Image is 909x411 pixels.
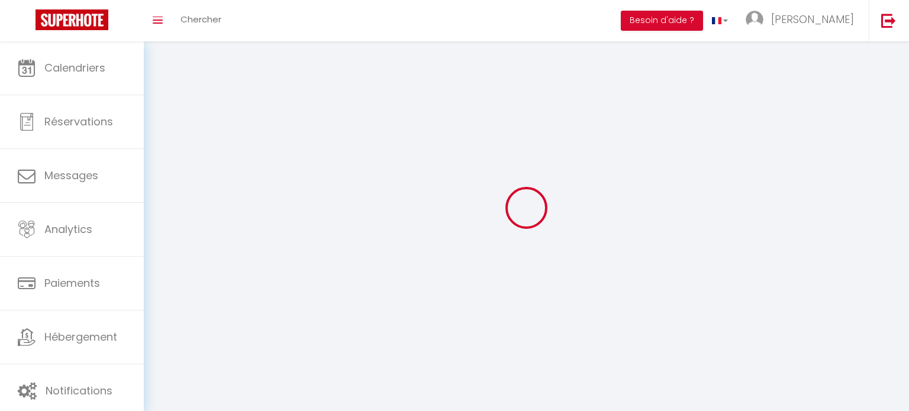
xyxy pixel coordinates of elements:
[44,276,100,290] span: Paiements
[746,11,763,28] img: ...
[621,11,703,31] button: Besoin d'aide ?
[881,13,896,28] img: logout
[36,9,108,30] img: Super Booking
[771,12,854,27] span: [PERSON_NAME]
[180,13,221,25] span: Chercher
[44,222,92,237] span: Analytics
[44,114,113,129] span: Réservations
[46,383,112,398] span: Notifications
[44,60,105,75] span: Calendriers
[44,329,117,344] span: Hébergement
[44,168,98,183] span: Messages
